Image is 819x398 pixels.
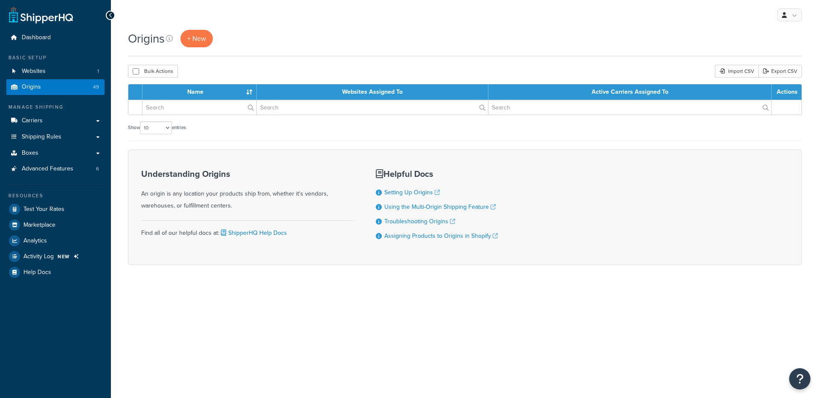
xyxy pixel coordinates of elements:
span: + New [187,34,206,43]
span: 6 [96,165,99,173]
a: Boxes [6,145,105,161]
th: Actions [772,84,802,100]
span: Activity Log [23,253,54,260]
span: Advanced Features [22,165,73,173]
a: ShipperHQ Help Docs [219,228,287,237]
div: Find all of our helpful docs at: [141,220,354,239]
li: Websites [6,63,105,79]
span: Shipping Rules [22,133,61,141]
a: Assigning Products to Origins in Shopify [384,231,498,240]
th: Active Carriers Assigned To [488,84,772,100]
input: Search [142,100,256,115]
li: Advanced Features [6,161,105,177]
a: ShipperHQ Home [9,6,73,23]
a: Help Docs [6,265,105,280]
a: Origins 49 [6,79,105,95]
a: Advanced Features 6 [6,161,105,177]
button: Bulk Actions [128,65,178,78]
a: Analytics [6,233,105,248]
a: + New [180,30,213,47]
a: Setting Up Origins [384,188,440,197]
h3: Helpful Docs [376,169,498,179]
button: Open Resource Center [789,368,810,389]
a: Export CSV [758,65,802,78]
input: Search [488,100,771,115]
span: Test Your Rates [23,206,64,213]
h3: Understanding Origins [141,169,354,179]
a: Websites 1 [6,63,105,79]
span: Marketplace [23,222,55,229]
span: Help Docs [23,269,51,276]
label: Show entries [128,121,186,134]
h1: Origins [128,30,165,47]
span: Boxes [22,150,38,157]
a: Using the Multi-Origin Shipping Feature [384,202,496,211]
div: An origin is any location your products ship from, whether it's vendors, warehouses, or fulfillme... [141,169,354,212]
span: Carriers [22,117,43,124]
select: Showentries [140,121,172,134]
div: Manage Shipping [6,104,105,111]
span: 49 [93,84,99,91]
span: NEW [58,253,70,260]
span: 1 [97,68,99,75]
div: Resources [6,192,105,199]
span: Origins [22,84,41,91]
a: Troubleshooting Origins [384,217,455,226]
span: Dashboard [22,34,51,41]
div: Basic Setup [6,54,105,61]
input: Search [257,100,488,115]
a: Carriers [6,113,105,129]
a: Test Your Rates [6,202,105,217]
a: Activity Log NEW [6,249,105,264]
th: Websites Assigned To [257,84,489,100]
th: Name [142,84,257,100]
span: Websites [22,68,46,75]
a: Marketplace [6,217,105,233]
li: Activity Log [6,249,105,264]
a: Shipping Rules [6,129,105,145]
div: Import CSV [715,65,758,78]
li: Origins [6,79,105,95]
a: Dashboard [6,30,105,46]
span: Analytics [23,237,47,245]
